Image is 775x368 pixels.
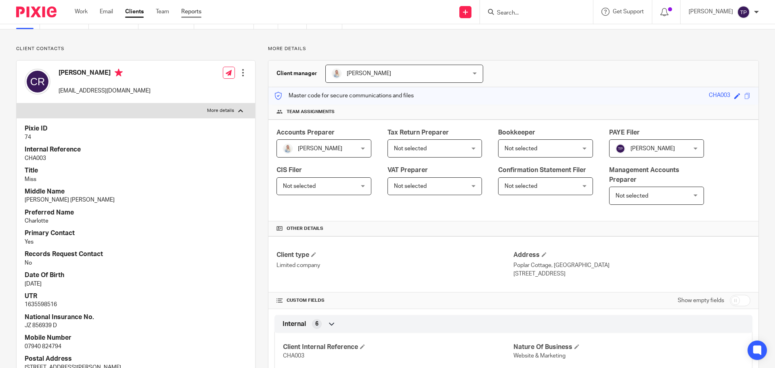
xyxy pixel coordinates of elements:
img: MC_T&CO_Headshots-25.jpg [283,144,293,154]
span: Management Accounts Preparer [609,167,679,183]
a: Work [75,8,88,16]
h4: [PERSON_NAME] [59,69,151,79]
p: JZ 856939 D [25,322,247,330]
h4: Records Request Contact [25,250,247,259]
span: Website & Marketing [513,353,566,359]
span: Not selected [616,193,648,199]
p: [EMAIL_ADDRESS][DOMAIN_NAME] [59,87,151,95]
span: CIS Filer [276,167,302,173]
h4: Preferred Name [25,208,247,217]
span: Not selected [283,183,316,189]
span: Team assignments [287,109,335,115]
span: Other details [287,225,323,232]
h4: Postal Address [25,355,247,363]
p: Poplar Cottage, [GEOGRAPHIC_DATA] [513,261,750,269]
p: Miss [25,175,247,183]
a: Reports [181,8,201,16]
span: Not selected [394,183,427,189]
img: svg%3E [737,6,750,19]
p: 07940 824794 [25,343,247,351]
p: Client contacts [16,46,256,52]
h4: Title [25,166,247,175]
p: More details [268,46,759,52]
h4: Client type [276,251,513,259]
h4: Pixie ID [25,124,247,133]
span: Not selected [505,183,537,189]
p: [DATE] [25,280,247,288]
span: 6 [315,320,318,328]
img: svg%3E [616,144,625,154]
p: 1635598516 [25,301,247,309]
span: Internal [283,320,306,328]
label: Show empty fields [678,297,724,305]
span: Not selected [394,146,427,151]
p: No [25,259,247,267]
img: Pixie [16,6,57,17]
h4: UTR [25,292,247,301]
p: Limited company [276,261,513,269]
a: Email [100,8,113,16]
span: Get Support [613,9,644,15]
p: [PERSON_NAME] [PERSON_NAME] [25,196,247,204]
h4: Middle Name [25,187,247,196]
span: Accounts Preparer [276,129,335,136]
p: Yes [25,238,247,246]
p: [STREET_ADDRESS] [513,270,750,278]
h4: Mobile Number [25,334,247,342]
span: Tax Return Preparer [387,129,449,136]
span: [PERSON_NAME] [298,146,342,151]
p: Master code for secure communications and files [274,92,414,100]
div: CHA003 [709,91,730,101]
input: Search [496,10,569,17]
span: [PERSON_NAME] [347,71,391,76]
span: [PERSON_NAME] [630,146,675,151]
h4: Internal Reference [25,145,247,154]
h3: Client manager [276,69,317,78]
p: 74 [25,133,247,141]
span: Not selected [505,146,537,151]
span: Confirmation Statement Filer [498,167,586,173]
p: CHA003 [25,154,247,162]
p: More details [207,107,234,114]
h4: Primary Contact [25,229,247,238]
span: VAT Preparer [387,167,428,173]
h4: CUSTOM FIELDS [276,297,513,304]
p: Charlotte [25,217,247,225]
h4: Date Of Birth [25,271,247,280]
a: Clients [125,8,144,16]
img: svg%3E [25,69,50,95]
img: MC_T&CO_Headshots-25.jpg [332,69,341,78]
span: CHA003 [283,353,304,359]
p: [PERSON_NAME] [689,8,733,16]
h4: National Insurance No. [25,313,247,322]
h4: Address [513,251,750,259]
span: Bookkeeper [498,129,535,136]
i: Primary [115,69,123,77]
a: Team [156,8,169,16]
h4: Client Internal Reference [283,343,513,351]
h4: Nature Of Business [513,343,744,351]
span: PAYE Filer [609,129,640,136]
